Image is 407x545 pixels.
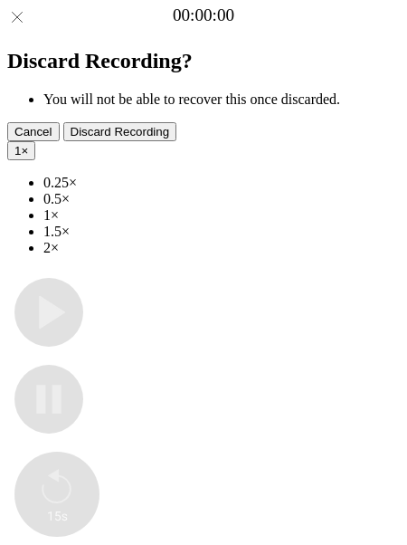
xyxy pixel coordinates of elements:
li: 0.25× [43,175,400,191]
li: 1.5× [43,224,400,240]
button: Discard Recording [63,122,177,141]
button: Cancel [7,122,60,141]
li: You will not be able to recover this once discarded. [43,91,400,108]
li: 0.5× [43,191,400,207]
button: 1× [7,141,35,160]
li: 2× [43,240,400,256]
span: 1 [14,144,21,158]
a: 00:00:00 [173,5,234,25]
li: 1× [43,207,400,224]
h2: Discard Recording? [7,49,400,73]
